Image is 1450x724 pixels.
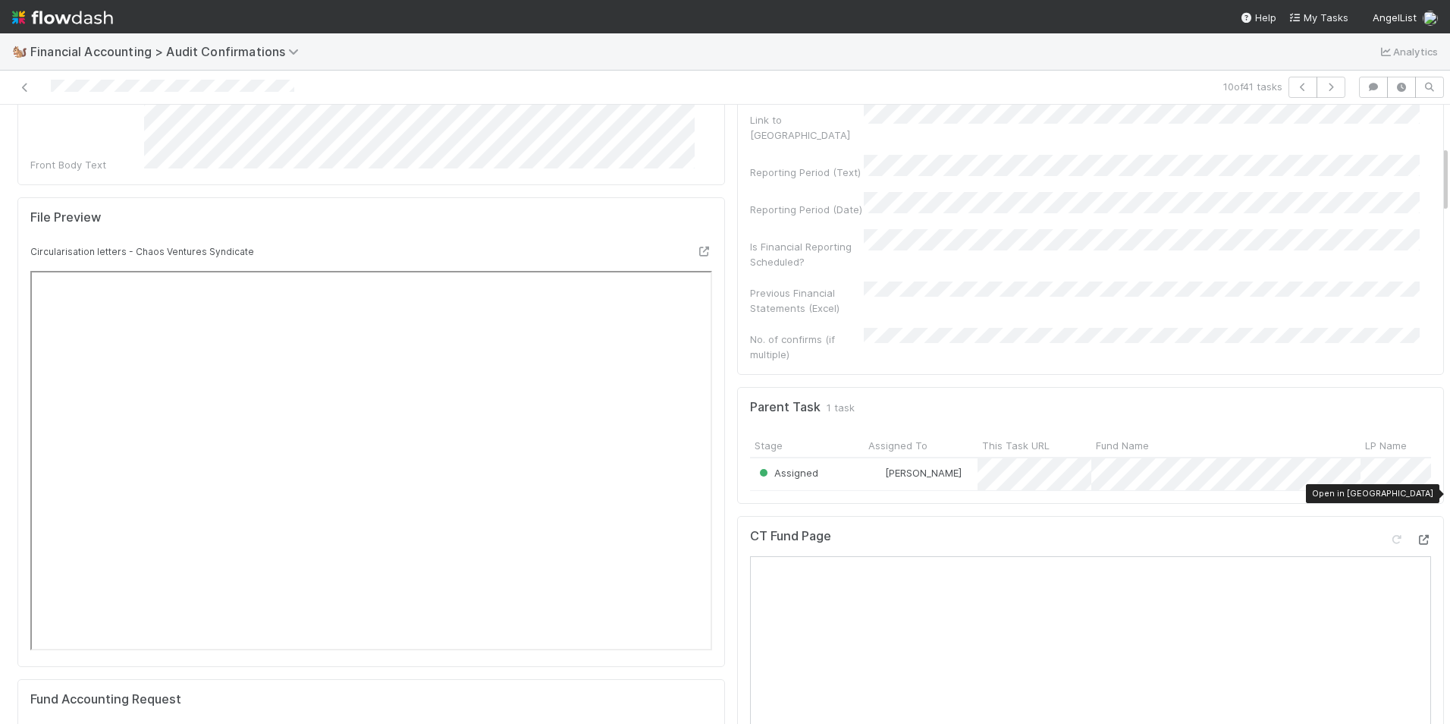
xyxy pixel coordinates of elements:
div: Link to [GEOGRAPHIC_DATA] [750,112,864,143]
a: My Tasks [1288,10,1348,25]
div: Previous Financial Statements (Excel) [750,285,864,316]
span: LP Name [1365,438,1407,453]
span: This Task URL [982,438,1050,453]
span: 10 of 41 tasks [1223,79,1282,94]
img: avatar_030f5503-c087-43c2-95d1-dd8963b2926c.png [871,467,883,479]
span: My Tasks [1288,11,1348,24]
div: Help [1240,10,1276,25]
img: avatar_487f705b-1efa-4920-8de6-14528bcda38c.png [1423,11,1438,26]
h5: Parent Task [750,400,821,415]
span: AngelList [1373,11,1417,24]
img: logo-inverted-e16ddd16eac7371096b0.svg [12,5,113,30]
span: Fund Name [1096,438,1149,453]
span: Financial Accounting > Audit Confirmations [30,44,306,59]
span: 1 task [827,400,855,415]
div: Reporting Period (Text) [750,165,864,180]
span: Stage [755,438,783,453]
span: Assigned [756,467,818,479]
div: No. of confirms (if multiple) [750,332,864,362]
div: Reporting Period (Date) [750,202,864,217]
h5: CT Fund Page [750,529,831,544]
span: 🐿️ [12,45,27,58]
small: Circularisation letters - Chaos Ventures Syndicate [30,246,254,257]
span: [PERSON_NAME] [885,467,962,479]
div: Is Financial Reporting Scheduled? [750,239,864,269]
h5: File Preview [30,210,101,225]
div: [PERSON_NAME] [870,465,962,480]
div: Front Body Text [30,157,144,172]
a: Analytics [1378,42,1438,61]
h5: Fund Accounting Request [30,692,181,707]
span: Assigned To [868,438,927,453]
div: Assigned [756,465,818,480]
